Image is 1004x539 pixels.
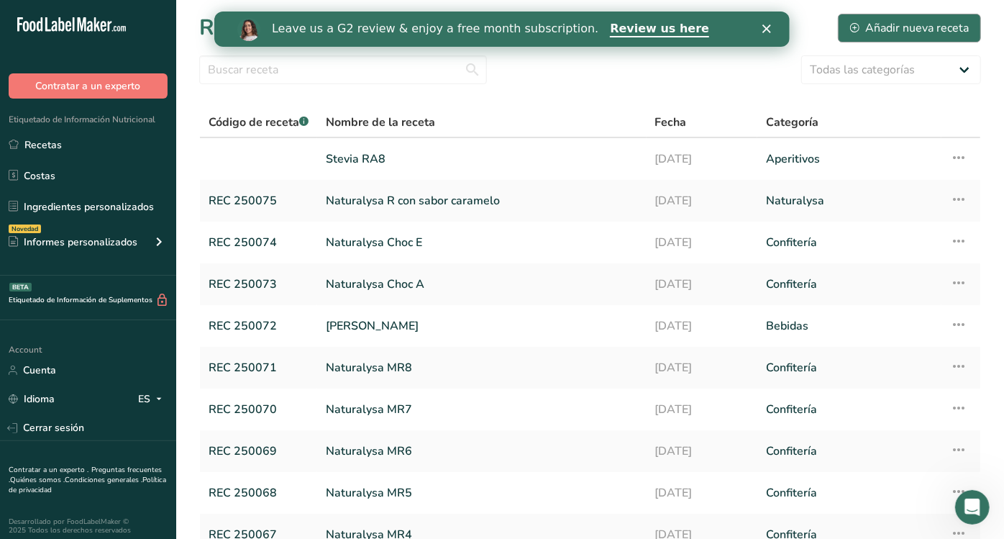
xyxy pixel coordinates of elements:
[326,478,638,508] a: Naturalysa MR5
[326,186,638,216] a: Naturalysa R con sabor caramelo
[766,186,933,216] a: Naturalysa
[766,269,933,299] a: Confitería
[9,386,55,412] a: Idioma
[955,490,990,525] iframe: Intercom live chat
[766,311,933,341] a: Bebidas
[326,394,638,425] a: Naturalysa MR7
[766,478,933,508] a: Confitería
[326,353,638,383] a: Naturalysa MR8
[209,394,309,425] a: REC 250070
[655,186,749,216] a: [DATE]
[9,235,137,250] div: Informes personalizados
[138,391,168,408] div: ES
[655,311,749,341] a: [DATE]
[9,283,32,291] div: BETA
[9,475,166,495] a: Política de privacidad
[9,517,168,535] div: Desarrollado por FoodLabelMaker © 2025 Todos los derechos reservados
[10,475,65,485] a: Quiénes somos .
[9,225,41,233] div: Novedad
[9,465,88,475] a: Contratar a un experto .
[766,144,933,174] a: Aperitivos
[209,227,309,258] a: REC 250074
[9,73,168,99] button: Contratar a un experto
[655,478,749,508] a: [DATE]
[655,114,687,131] span: Fecha
[209,311,309,341] a: REC 250072
[326,144,638,174] a: Stevia RA8
[209,353,309,383] a: REC 250071
[766,353,933,383] a: Confitería
[326,227,638,258] a: Naturalysa Choc E
[326,269,638,299] a: Naturalysa Choc A
[209,186,309,216] a: REC 250075
[209,436,309,466] a: REC 250069
[65,475,142,485] a: Condiciones generales .
[766,114,818,131] span: Categoría
[766,394,933,425] a: Confitería
[326,311,638,341] a: [PERSON_NAME]
[209,478,309,508] a: REC 250068
[655,436,749,466] a: [DATE]
[214,12,790,47] iframe: Intercom live chat banner
[655,144,749,174] a: [DATE]
[766,436,933,466] a: Confitería
[209,114,309,130] span: Código de receta
[655,227,749,258] a: [DATE]
[548,13,562,22] div: Cerrar
[655,269,749,299] a: [DATE]
[655,353,749,383] a: [DATE]
[9,465,162,485] a: Preguntas frecuentes .
[209,269,309,299] a: REC 250073
[655,394,749,425] a: [DATE]
[326,114,435,131] span: Nombre de la receta
[838,14,981,42] button: Añadir nueva receta
[326,436,638,466] a: Naturalysa MR6
[199,12,339,44] h1: Recetas (966)
[199,55,487,84] input: Buscar receta
[766,227,933,258] a: Confitería
[850,19,969,37] div: Añadir nueva receta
